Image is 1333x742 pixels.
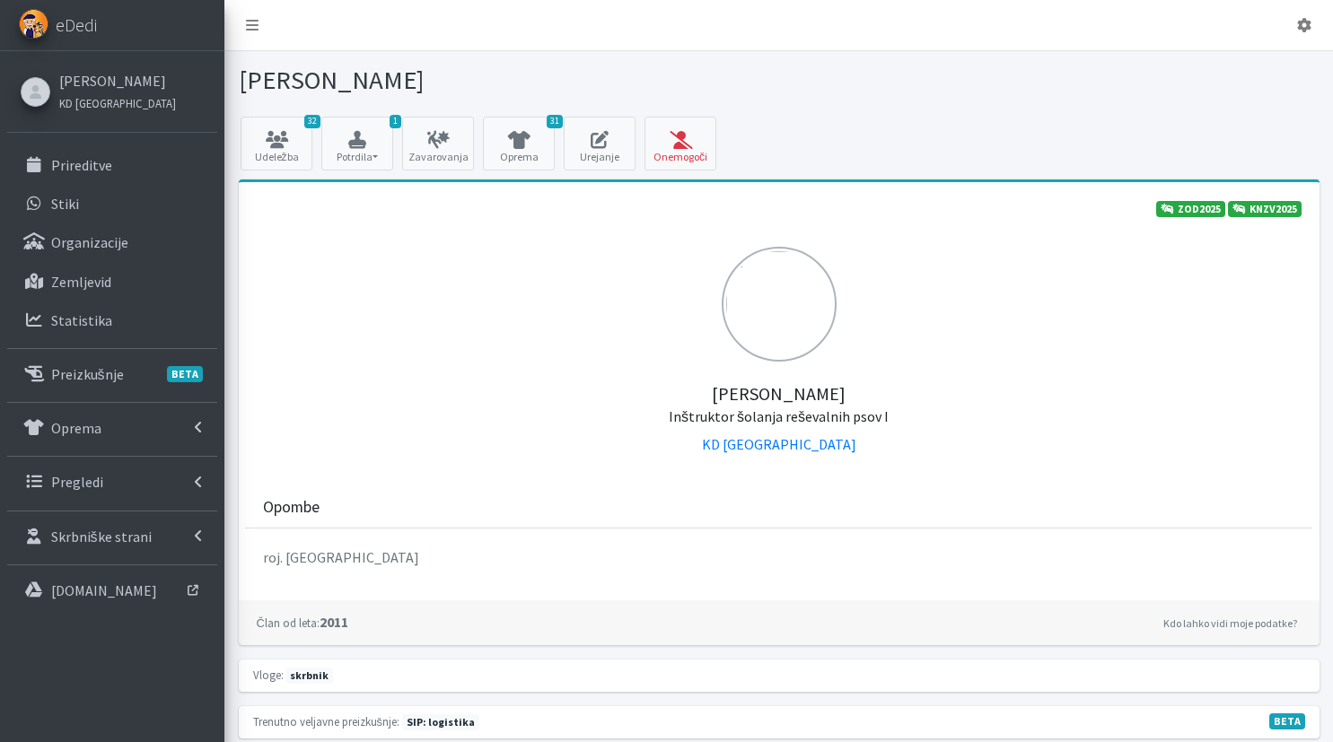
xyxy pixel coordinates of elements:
p: Organizacije [51,233,128,251]
span: BETA [167,366,203,382]
span: skrbnik [286,668,334,684]
span: 32 [304,115,320,128]
p: roj. [GEOGRAPHIC_DATA] [263,546,1294,568]
a: Oprema [7,410,217,446]
a: Urejanje [564,117,636,170]
a: KNZV2025 [1228,201,1302,217]
h1: [PERSON_NAME] [239,65,773,96]
p: Skrbniške strani [51,528,152,546]
button: Onemogoči [645,117,716,170]
p: Stiki [51,195,79,213]
small: Član od leta: [257,615,320,630]
img: eDedi [19,9,48,39]
a: Pregledi [7,464,217,500]
span: eDedi [56,12,97,39]
p: [DOMAIN_NAME] [51,581,157,599]
p: Preizkušnje [51,365,124,383]
strong: 2011 [257,613,348,631]
p: Prireditve [51,156,112,174]
p: Zemljevid [51,273,111,291]
a: [DOMAIN_NAME] [7,572,217,608]
a: ZOD2025 [1156,201,1225,217]
a: Kdo lahko vidi moje podatke? [1159,613,1302,634]
a: [PERSON_NAME] [59,70,176,92]
a: Organizacije [7,224,217,260]
a: Zemljevid [7,264,217,300]
small: Vloge: [253,668,284,682]
a: Prireditve [7,147,217,183]
button: 1 Potrdila [321,117,393,170]
p: Statistika [51,311,112,329]
small: Trenutno veljavne preizkušnje: [253,714,399,729]
h5: [PERSON_NAME] [257,362,1302,426]
small: Inštruktor šolanja reševalnih psov I [669,407,889,425]
small: KD [GEOGRAPHIC_DATA] [59,96,176,110]
a: Zavarovanja [402,117,474,170]
a: 32 Udeležba [241,117,312,170]
p: Pregledi [51,473,103,491]
span: 1 [390,115,401,128]
a: KD [GEOGRAPHIC_DATA] [59,92,176,113]
span: Naslednja preizkušnja: pomlad 2026 [402,714,479,730]
a: 31 Oprema [483,117,555,170]
span: 31 [547,115,563,128]
a: Statistika [7,302,217,338]
a: KD [GEOGRAPHIC_DATA] [702,435,856,453]
p: Oprema [51,419,101,437]
a: Stiki [7,186,217,222]
span: V fazi razvoja [1269,713,1305,729]
a: Skrbniške strani [7,519,217,554]
a: PreizkušnjeBETA [7,356,217,392]
h3: Opombe [263,498,320,517]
